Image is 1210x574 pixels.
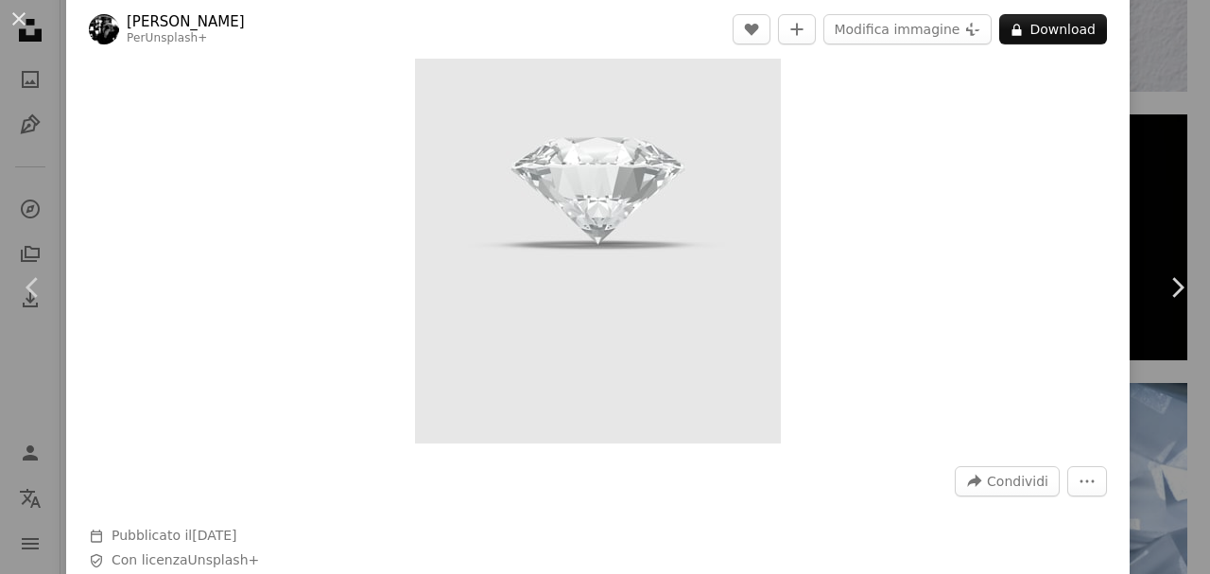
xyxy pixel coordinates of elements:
button: Aggiungi alla Collezione [778,14,816,44]
img: Vai al profilo di George Dagerotip [89,14,119,44]
time: 6 marzo 2023 alle ore 12:02:55 CET [192,528,236,543]
a: Unsplash+ [146,31,208,44]
button: Condividi questa immagine [955,466,1060,496]
a: Unsplash+ [188,552,260,567]
a: [PERSON_NAME] [127,12,245,31]
a: Avanti [1144,197,1210,378]
span: Con licenza [112,551,259,570]
button: Altre azioni [1067,466,1107,496]
span: Condividi [987,467,1048,496]
span: Pubblicato il [112,528,237,543]
div: Per [127,31,245,46]
button: Mi piace [733,14,770,44]
button: Download [999,14,1107,44]
button: Modifica immagine [823,14,992,44]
